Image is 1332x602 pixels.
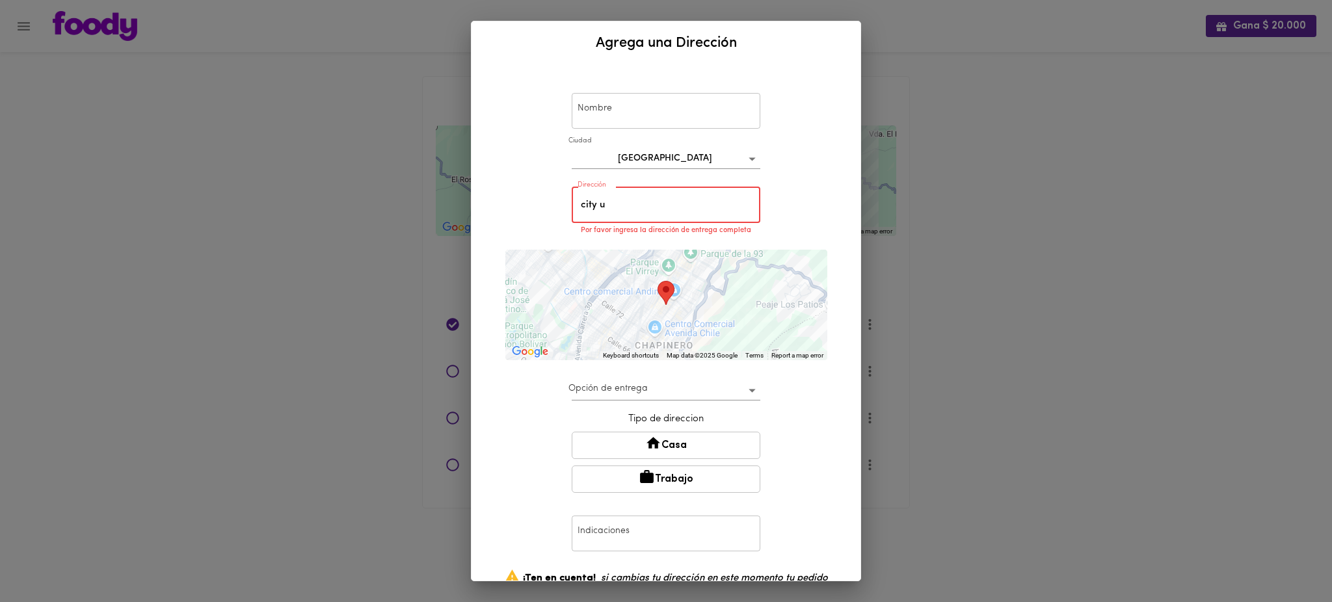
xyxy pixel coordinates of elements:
button: Trabajo [572,465,760,493]
div: Tu dirección [658,281,674,305]
input: Incluye oficina, apto, piso, etc. [572,187,760,223]
h2: Agrega una Dirección [487,32,845,55]
input: Mi Casa [572,93,760,129]
label: Opción de entrega [568,382,648,395]
img: Google [509,343,552,360]
p: Por favor ingresa la dirección de entrega completa [581,225,769,237]
p: Tipo de direccion [572,412,760,426]
div: ​ [572,380,760,400]
iframe: Messagebird Livechat Widget [1257,527,1319,589]
span: Map data ©2025 Google [667,352,738,359]
button: Casa [572,432,760,459]
button: Keyboard shortcuts [603,351,659,360]
input: Dejar en recepción del 7mo piso [572,516,760,551]
a: Terms [745,352,764,359]
i: si cambias tu dirección en este momento tu pedido podrá llegar hasta la 1:00 pm [600,573,829,597]
b: ¡Ten en cuenta! [523,573,596,583]
a: Open this area in Google Maps (opens a new window) [509,343,552,360]
label: Ciudad [568,137,591,146]
div: [GEOGRAPHIC_DATA] [572,149,760,169]
a: Report a map error [771,352,823,359]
